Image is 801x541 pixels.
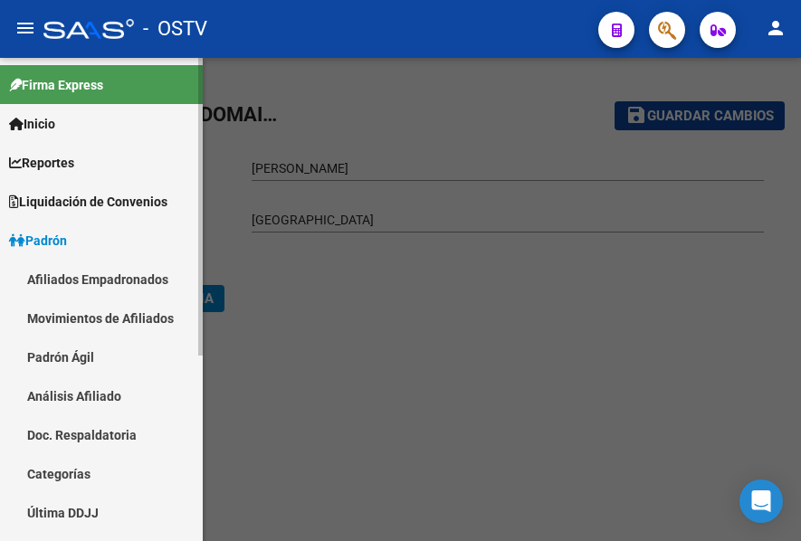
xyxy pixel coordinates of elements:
span: Inicio [9,114,55,134]
div: Open Intercom Messenger [739,479,783,523]
span: Firma Express [9,75,103,95]
span: Liquidación de Convenios [9,192,167,212]
span: Padrón [9,231,67,251]
mat-icon: menu [14,17,36,39]
span: - OSTV [143,9,207,49]
mat-icon: person [765,17,787,39]
span: Reportes [9,153,74,173]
